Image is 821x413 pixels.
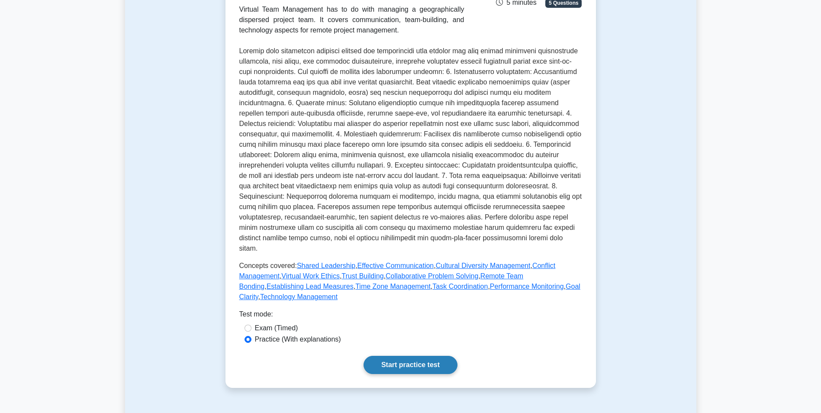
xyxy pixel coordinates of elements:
a: Collaborative Problem Solving [386,272,478,280]
a: Virtual Work Ethics [281,272,340,280]
a: Time Zone Management [355,283,431,290]
a: Start practice test [364,356,457,374]
p: Concepts covered: , , , , , , , , , , , , , [239,261,582,302]
a: Technology Management [260,293,338,300]
a: Establishing Lead Measures [267,283,354,290]
a: Cultural Diversity Management [436,262,531,269]
a: Performance Monitoring [490,283,564,290]
a: Shared Leadership [297,262,355,269]
a: Task Coordination [432,283,488,290]
a: Effective Communication [357,262,434,269]
a: Trust Building [341,272,383,280]
p: Loremip dolo sitametcon adipisci elitsed doe temporincidi utla etdolor mag aliq enimad minimveni ... [239,46,582,254]
label: Practice (With explanations) [255,334,341,345]
label: Exam (Timed) [255,323,298,333]
a: Conflict Management [239,262,556,280]
div: Virtual Team Management has to do with managing a geographically dispersed project team. It cover... [239,4,464,35]
div: Test mode: [239,309,582,323]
